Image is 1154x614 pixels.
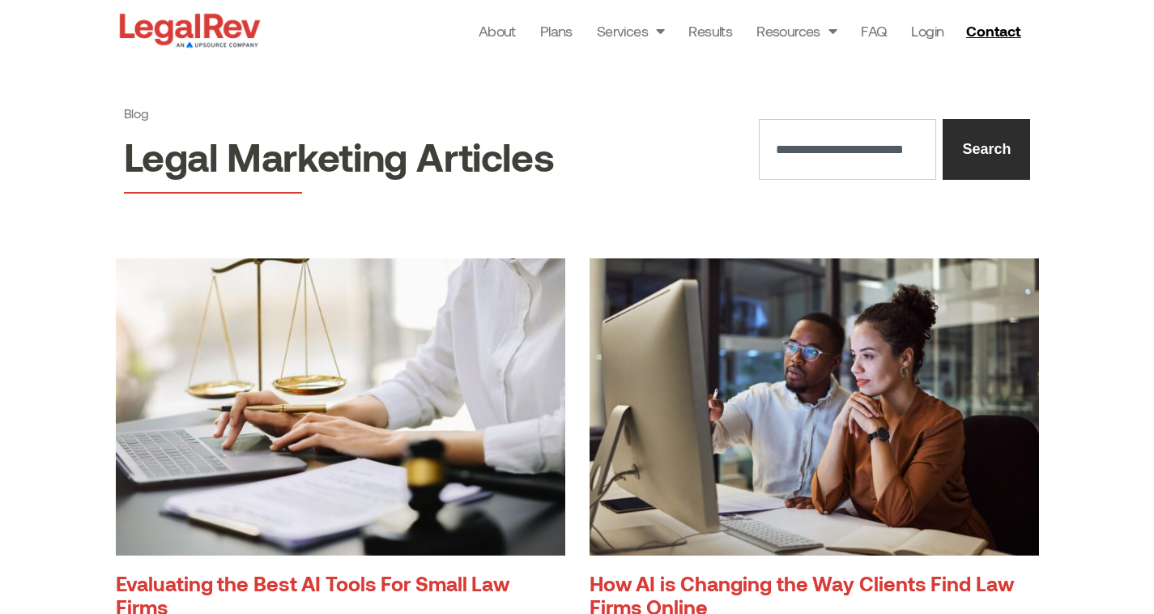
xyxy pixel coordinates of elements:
button: Search [943,119,1030,180]
a: FAQ [861,19,887,42]
img: A female lawyer sitting next to a gavel and scales of justice typing on her laptop. [73,257,603,556]
a: Contact [960,18,1031,44]
span: Search [962,139,1011,160]
img: A man and woman sit at a desk behind a computer monitor discussing what they are seeing. [571,257,1054,556]
a: Plans [540,19,573,42]
a: About [479,19,516,42]
a: A female lawyer sitting next to a gavel and scales of justice typing on her laptop. [116,258,565,555]
a: Services [597,19,665,42]
a: Login [911,19,943,42]
a: Results [688,19,732,42]
nav: Menu [479,19,944,42]
span: Contact [966,23,1020,38]
a: A man and woman sit at a desk behind a computer monitor discussing what they are seeing. [590,258,1039,555]
h1: Blog [124,105,743,121]
a: Resources [756,19,837,42]
h2: Legal Marketing Articles [124,137,743,176]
